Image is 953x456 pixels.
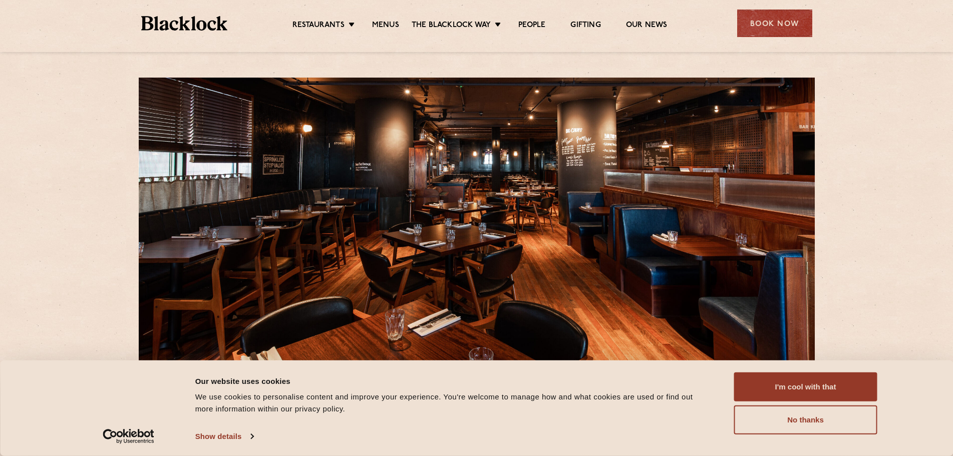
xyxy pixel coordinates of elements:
[734,405,877,434] button: No thanks
[141,16,228,31] img: BL_Textured_Logo-footer-cropped.svg
[570,21,600,32] a: Gifting
[195,429,253,444] a: Show details
[85,429,172,444] a: Usercentrics Cookiebot - opens in a new window
[626,21,668,32] a: Our News
[737,10,812,37] div: Book Now
[518,21,545,32] a: People
[734,372,877,401] button: I'm cool with that
[195,391,712,415] div: We use cookies to personalise content and improve your experience. You're welcome to manage how a...
[412,21,491,32] a: The Blacklock Way
[292,21,345,32] a: Restaurants
[372,21,399,32] a: Menus
[195,375,712,387] div: Our website uses cookies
